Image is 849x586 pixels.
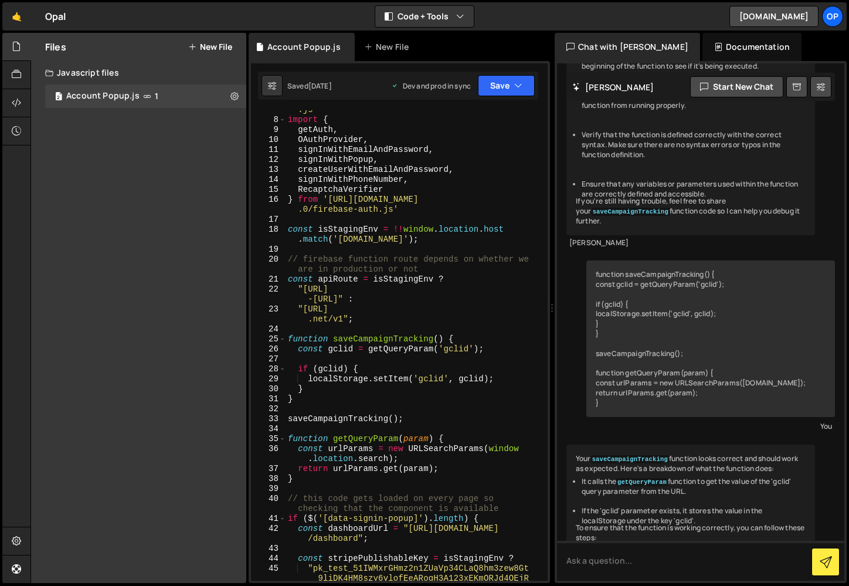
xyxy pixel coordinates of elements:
[251,364,286,374] div: 28
[251,354,286,364] div: 27
[690,76,783,97] button: Start new chat
[251,185,286,195] div: 15
[251,464,286,474] div: 37
[251,524,286,544] div: 42
[251,344,286,354] div: 26
[569,238,812,248] div: [PERSON_NAME]
[586,260,835,417] div: function saveCampaignTracking() { const gclid = getQueryParam('gclid'); if (gclid) { localStorage...
[582,91,806,111] li: Check for any errors in the console that might be preventing the function from running properly.
[251,544,286,554] div: 43
[375,6,474,27] button: Code + Tools
[66,91,140,101] div: Account Popup.js
[45,40,66,53] h2: Files
[251,484,286,494] div: 39
[592,208,670,216] code: saveCampaignTracking
[251,304,286,324] div: 23
[251,195,286,215] div: 16
[364,41,413,53] div: New File
[251,125,286,135] div: 9
[251,334,286,344] div: 25
[391,81,471,91] div: Dev and prod in sync
[582,506,806,526] li: If the 'gclid' parameter exists, it stores the value in the localStorage under the key 'gclid'.
[251,414,286,424] div: 33
[251,404,286,414] div: 32
[591,455,669,463] code: saveCampaignTracking
[251,444,286,464] div: 36
[582,179,806,199] li: Ensure that any variables or parameters used within the function are correctly defined and access...
[308,81,332,91] div: [DATE]
[251,494,286,514] div: 40
[251,135,286,145] div: 10
[555,33,700,61] div: Chat with [PERSON_NAME]
[251,284,286,304] div: 22
[251,145,286,155] div: 11
[188,42,232,52] button: New File
[251,424,286,434] div: 34
[287,81,332,91] div: Saved
[582,477,806,497] li: It calls the function to get the value of the 'gclid' query parameter from the URL.
[155,92,158,101] span: 1
[589,420,832,432] div: You
[822,6,843,27] a: Op
[616,478,668,486] code: getQueryParam
[251,155,286,165] div: 12
[31,61,246,84] div: Javascript files
[251,225,286,245] div: 18
[251,374,286,384] div: 29
[55,93,62,102] span: 2
[45,84,246,108] div: 3221/5497.js
[267,41,341,53] div: Account Popup.js
[251,175,286,185] div: 14
[251,474,286,484] div: 38
[251,554,286,564] div: 44
[702,33,802,61] div: Documentation
[251,255,286,275] div: 20
[2,2,31,31] a: 🤙
[251,215,286,225] div: 17
[478,75,535,96] button: Save
[251,324,286,334] div: 24
[582,130,806,160] li: Verify that the function is defined correctly with the correct syntax. Make sure there are no syn...
[251,165,286,175] div: 13
[251,275,286,284] div: 21
[251,434,286,444] div: 35
[251,394,286,404] div: 31
[572,82,654,93] h2: [PERSON_NAME]
[251,245,286,255] div: 19
[251,514,286,524] div: 41
[729,6,819,27] a: [DOMAIN_NAME]
[251,384,286,394] div: 30
[251,115,286,125] div: 8
[45,9,66,23] div: Opal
